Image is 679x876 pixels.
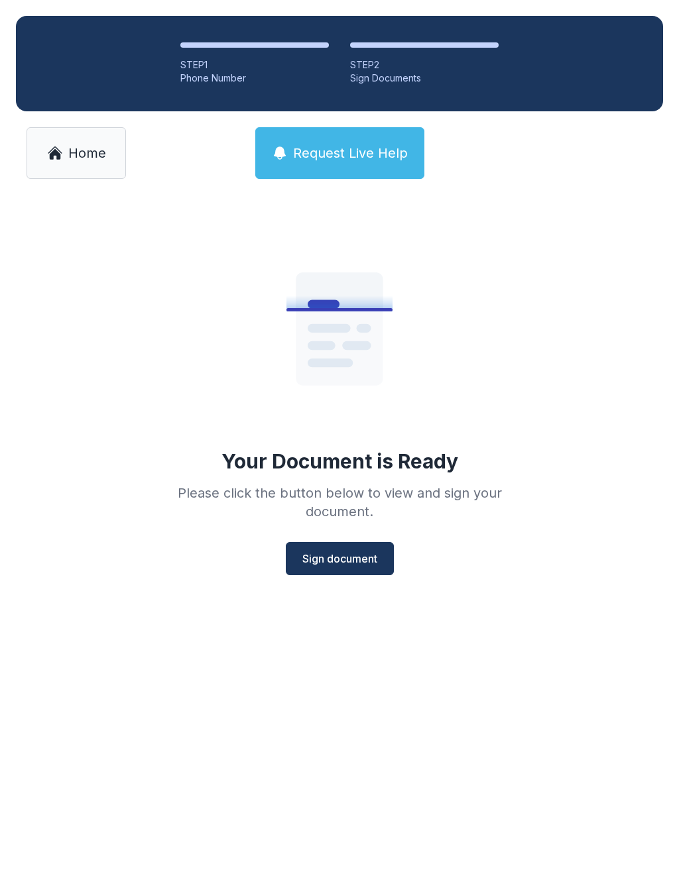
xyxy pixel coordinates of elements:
span: Home [68,144,106,162]
div: STEP 1 [180,58,329,72]
span: Request Live Help [293,144,408,162]
div: Sign Documents [350,72,499,85]
div: Your Document is Ready [221,449,458,473]
div: Please click the button below to view and sign your document. [149,484,530,521]
div: Phone Number [180,72,329,85]
div: STEP 2 [350,58,499,72]
span: Sign document [302,551,377,567]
